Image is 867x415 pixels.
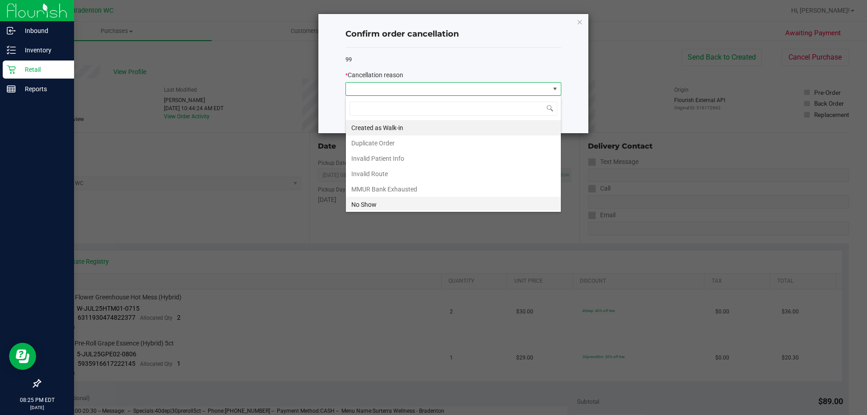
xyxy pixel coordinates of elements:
[346,197,561,212] li: No Show
[9,343,36,370] iframe: Resource center
[346,135,561,151] li: Duplicate Order
[345,28,561,40] h4: Confirm order cancellation
[577,16,583,27] button: Close
[345,56,352,63] span: 99
[346,120,561,135] li: Created as Walk-in
[346,182,561,197] li: MMUR Bank Exhausted
[346,166,561,182] li: Invalid Route
[348,71,403,79] span: Cancellation reason
[346,151,561,166] li: Invalid Patient Info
